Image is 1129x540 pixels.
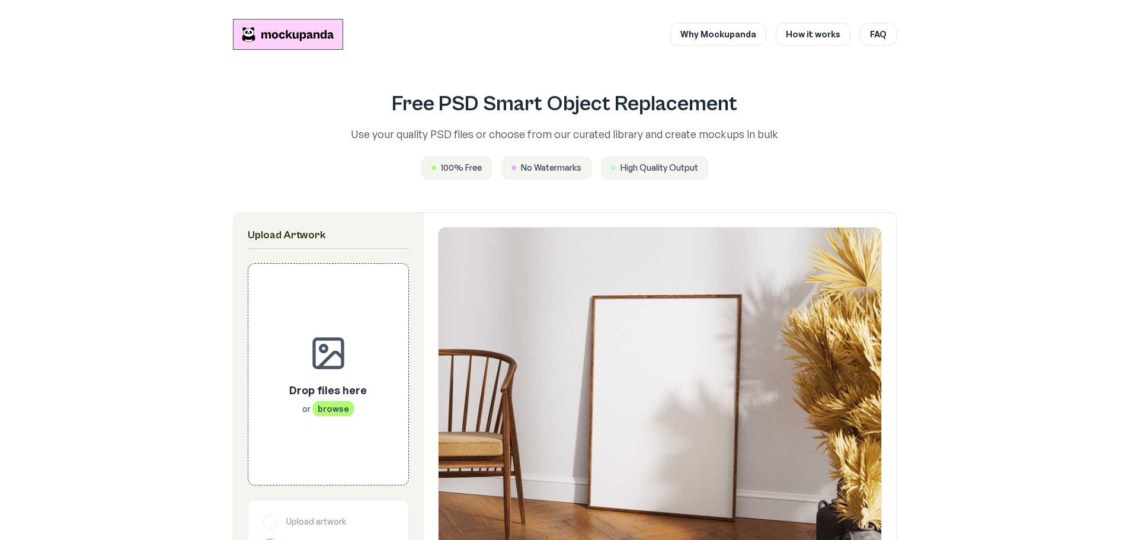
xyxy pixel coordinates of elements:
p: Drop files here [289,382,367,398]
p: or [289,403,367,415]
a: Why Mockupanda [670,23,766,46]
span: High Quality Output [621,162,698,174]
p: Use your quality PSD files or choose from our curated library and create mockups in bulk [299,126,830,142]
span: Upload artwork [286,516,346,528]
span: browse [312,401,354,417]
a: How it works [776,23,850,46]
h1: Free PSD Smart Object Replacement [299,92,830,116]
span: 100% Free [441,162,482,174]
img: Mockupanda [233,19,343,50]
h2: Upload Artwork [248,227,409,244]
span: No Watermarks [521,162,581,174]
a: Mockupanda home [233,19,343,50]
a: FAQ [860,23,897,46]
